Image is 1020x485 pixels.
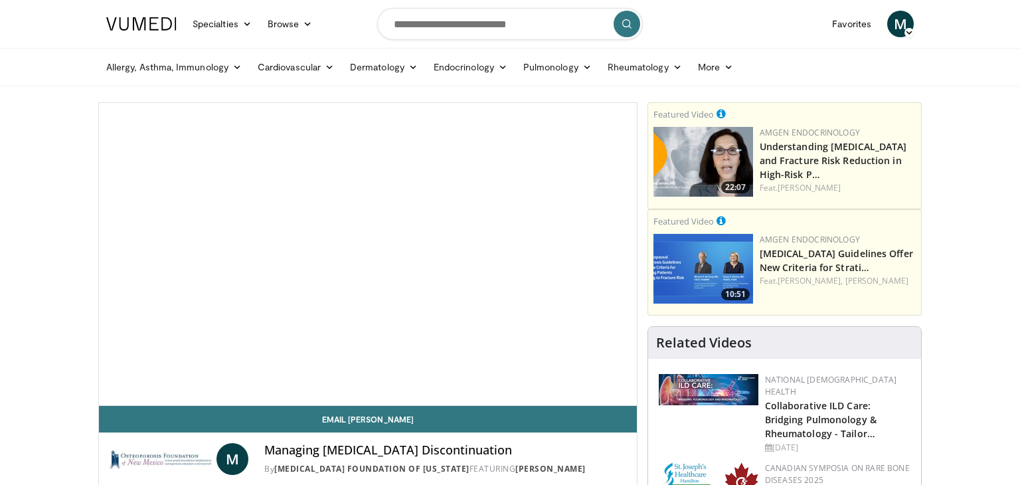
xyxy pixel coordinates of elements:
[110,443,211,475] img: Osteoporosis Foundation of New Mexico
[656,335,752,351] h4: Related Videos
[778,275,843,286] a: [PERSON_NAME],
[653,215,714,227] small: Featured Video
[515,463,586,474] a: [PERSON_NAME]
[185,11,260,37] a: Specialties
[690,54,741,80] a: More
[260,11,321,37] a: Browse
[653,127,753,197] img: c9a25db3-4db0-49e1-a46f-17b5c91d58a1.png.150x105_q85_crop-smart_upscale.png
[106,17,177,31] img: VuMedi Logo
[659,374,758,405] img: 7e341e47-e122-4d5e-9c74-d0a8aaff5d49.jpg.150x105_q85_autocrop_double_scale_upscale_version-0.2.jpg
[760,275,916,287] div: Feat.
[721,288,750,300] span: 10:51
[824,11,879,37] a: Favorites
[600,54,690,80] a: Rheumatology
[515,54,600,80] a: Pulmonology
[760,182,916,194] div: Feat.
[426,54,515,80] a: Endocrinology
[760,247,913,274] a: [MEDICAL_DATA] Guidelines Offer New Criteria for Strati…
[760,127,860,138] a: Amgen Endocrinology
[721,181,750,193] span: 22:07
[653,127,753,197] a: 22:07
[274,463,469,474] a: [MEDICAL_DATA] Foundation of [US_STATE]
[99,103,637,406] video-js: Video Player
[765,374,897,397] a: National [DEMOGRAPHIC_DATA] Health
[653,108,714,120] small: Featured Video
[653,234,753,304] img: 7b525459-078d-43af-84f9-5c25155c8fbb.png.150x105_q85_crop-smart_upscale.jpg
[887,11,914,37] a: M
[653,234,753,304] a: 10:51
[377,8,643,40] input: Search topics, interventions
[760,140,907,181] a: Understanding [MEDICAL_DATA] and Fracture Risk Reduction in High-Risk P…
[264,463,626,475] div: By FEATURING
[765,442,910,454] div: [DATE]
[250,54,342,80] a: Cardiovascular
[778,182,841,193] a: [PERSON_NAME]
[760,234,860,245] a: Amgen Endocrinology
[98,54,250,80] a: Allergy, Asthma, Immunology
[99,406,637,433] a: Email [PERSON_NAME]
[264,443,626,458] h4: Managing [MEDICAL_DATA] Discontinuation
[845,275,908,286] a: [PERSON_NAME]
[216,443,248,475] a: M
[342,54,426,80] a: Dermatology
[765,399,877,440] a: Collaborative ILD Care: Bridging Pulmonology & Rheumatology - Tailor…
